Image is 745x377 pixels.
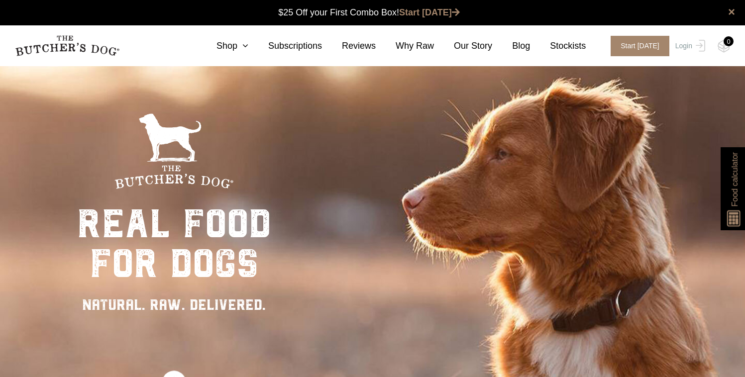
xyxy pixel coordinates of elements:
div: 0 [724,36,734,46]
a: Why Raw [376,39,434,53]
a: Our Story [434,39,492,53]
a: Login [673,36,705,56]
span: Food calculator [729,152,741,206]
div: real food for dogs [77,204,271,283]
span: Start [DATE] [611,36,669,56]
a: close [728,6,735,18]
img: TBD_Cart-Empty.png [718,40,730,53]
a: Reviews [322,39,376,53]
a: Blog [492,39,530,53]
a: Start [DATE] [601,36,673,56]
a: Subscriptions [248,39,322,53]
div: NATURAL. RAW. DELIVERED. [77,293,271,316]
a: Start [DATE] [399,7,460,17]
a: Stockists [530,39,586,53]
a: Shop [197,39,248,53]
